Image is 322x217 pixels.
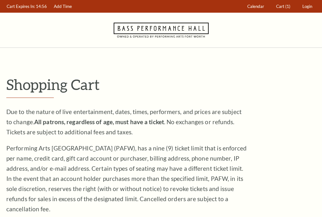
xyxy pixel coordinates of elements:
[276,4,284,9] span: Cart
[7,4,35,9] span: Cart Expires In:
[6,143,247,214] p: Performing Arts [GEOGRAPHIC_DATA] (PAFW), has a nine (9) ticket limit that is enforced per name, ...
[273,0,294,13] a: Cart (1)
[6,108,242,136] span: Due to the nature of live entertainment, dates, times, performers, and prices are subject to chan...
[285,4,290,9] span: (1)
[302,4,312,9] span: Login
[36,4,47,9] span: 14:56
[300,0,315,13] a: Login
[244,0,267,13] a: Calendar
[6,76,316,93] p: Shopping Cart
[247,4,264,9] span: Calendar
[34,118,164,125] strong: All patrons, regardless of age, must have a ticket
[51,0,75,13] a: Add Time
